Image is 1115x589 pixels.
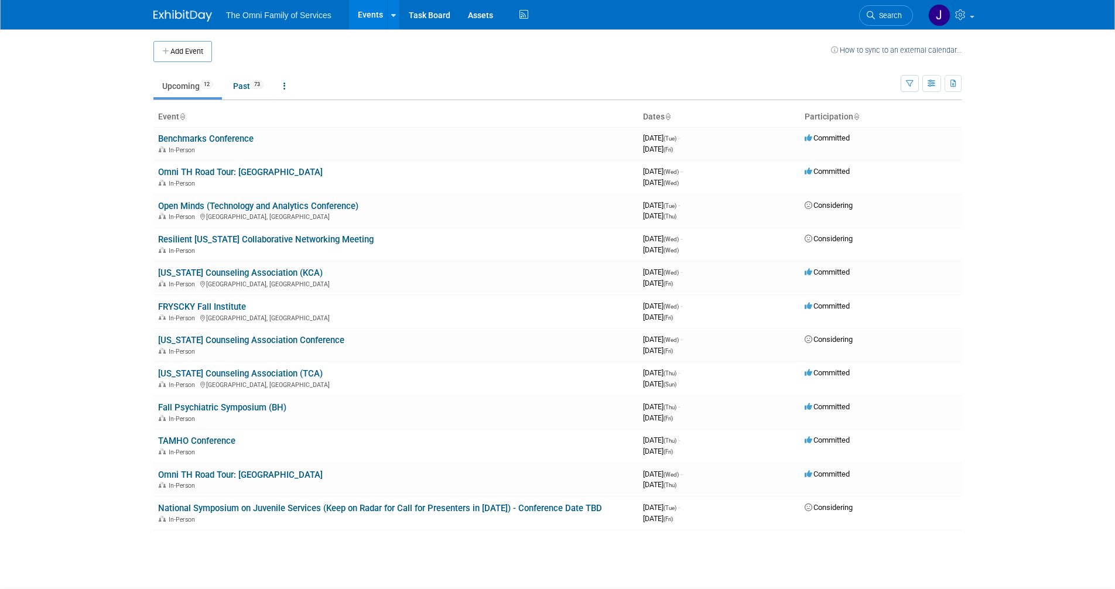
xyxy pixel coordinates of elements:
[680,302,682,310] span: -
[159,448,166,454] img: In-Person Event
[251,80,264,89] span: 73
[158,402,286,413] a: Fall Psychiatric Symposium (BH)
[643,514,673,523] span: [DATE]
[805,133,850,142] span: Committed
[158,211,634,221] div: [GEOGRAPHIC_DATA], [GEOGRAPHIC_DATA]
[643,268,682,276] span: [DATE]
[643,436,680,444] span: [DATE]
[643,211,676,220] span: [DATE]
[805,201,853,210] span: Considering
[159,381,166,387] img: In-Person Event
[179,112,185,121] a: Sort by Event Name
[159,247,166,253] img: In-Person Event
[158,268,323,278] a: [US_STATE] Counseling Association (KCA)
[805,268,850,276] span: Committed
[158,279,634,288] div: [GEOGRAPHIC_DATA], [GEOGRAPHIC_DATA]
[678,503,680,512] span: -
[638,107,800,127] th: Dates
[678,133,680,142] span: -
[153,10,212,22] img: ExhibitDay
[169,516,199,523] span: In-Person
[678,402,680,411] span: -
[805,302,850,310] span: Committed
[663,348,673,354] span: (Fri)
[663,280,673,287] span: (Fri)
[158,470,323,480] a: Omni TH Road Tour: [GEOGRAPHIC_DATA]
[200,80,213,89] span: 12
[158,368,323,379] a: [US_STATE] Counseling Association (TCA)
[680,268,682,276] span: -
[859,5,913,26] a: Search
[663,303,679,310] span: (Wed)
[853,112,859,121] a: Sort by Participation Type
[158,167,323,177] a: Omni TH Road Tour: [GEOGRAPHIC_DATA]
[643,346,673,355] span: [DATE]
[159,314,166,320] img: In-Person Event
[643,245,679,254] span: [DATE]
[643,413,673,422] span: [DATE]
[663,471,679,478] span: (Wed)
[678,436,680,444] span: -
[643,302,682,310] span: [DATE]
[158,436,235,446] a: TAMHO Conference
[663,415,673,422] span: (Fri)
[663,381,676,388] span: (Sun)
[800,107,962,127] th: Participation
[663,370,676,376] span: (Thu)
[643,447,673,456] span: [DATE]
[169,482,199,489] span: In-Person
[831,46,962,54] a: How to sync to an external calendar...
[663,203,676,209] span: (Tue)
[169,348,199,355] span: In-Person
[663,247,679,254] span: (Wed)
[805,503,853,512] span: Considering
[805,335,853,344] span: Considering
[224,75,272,97] a: Past73
[643,313,673,321] span: [DATE]
[159,280,166,286] img: In-Person Event
[158,379,634,389] div: [GEOGRAPHIC_DATA], [GEOGRAPHIC_DATA]
[643,402,680,411] span: [DATE]
[169,314,199,322] span: In-Person
[158,313,634,322] div: [GEOGRAPHIC_DATA], [GEOGRAPHIC_DATA]
[169,415,199,423] span: In-Person
[643,133,680,142] span: [DATE]
[153,41,212,62] button: Add Event
[663,180,679,186] span: (Wed)
[153,107,638,127] th: Event
[158,335,344,345] a: [US_STATE] Counseling Association Conference
[158,503,602,513] a: National Symposium on Juvenile Services (Keep on Radar for Call for Presenters in [DATE]) - Confe...
[643,167,682,176] span: [DATE]
[665,112,671,121] a: Sort by Start Date
[643,480,676,489] span: [DATE]
[643,201,680,210] span: [DATE]
[663,269,679,276] span: (Wed)
[643,145,673,153] span: [DATE]
[158,302,246,312] a: FRYSCKY Fall Institute
[226,11,331,20] span: The Omni Family of Services
[663,482,676,488] span: (Thu)
[663,135,676,142] span: (Tue)
[169,280,199,288] span: In-Person
[158,234,374,245] a: Resilient [US_STATE] Collaborative Networking Meeting
[680,470,682,478] span: -
[663,505,676,511] span: (Tue)
[805,368,850,377] span: Committed
[643,335,682,344] span: [DATE]
[159,180,166,186] img: In-Person Event
[680,335,682,344] span: -
[169,213,199,221] span: In-Person
[680,167,682,176] span: -
[805,234,853,243] span: Considering
[805,470,850,478] span: Committed
[159,348,166,354] img: In-Person Event
[805,436,850,444] span: Committed
[678,201,680,210] span: -
[643,279,673,287] span: [DATE]
[663,404,676,410] span: (Thu)
[153,75,222,97] a: Upcoming12
[643,234,682,243] span: [DATE]
[663,236,679,242] span: (Wed)
[159,415,166,421] img: In-Person Event
[663,448,673,455] span: (Fri)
